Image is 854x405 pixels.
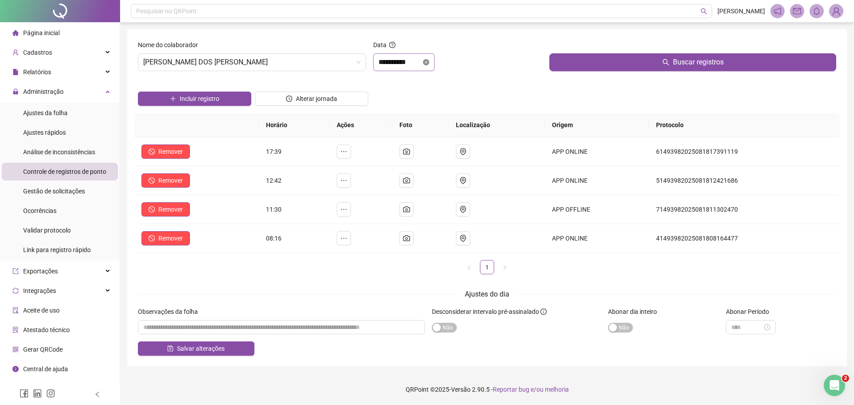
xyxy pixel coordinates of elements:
[170,96,176,102] span: plus
[462,260,476,274] button: left
[23,307,60,314] span: Aceite de uso
[540,309,547,315] span: info-circle
[340,177,347,184] span: ellipsis
[662,59,669,66] span: search
[23,365,68,373] span: Central de ajuda
[549,53,836,71] button: Buscar registros
[177,344,225,353] span: Salvar alterações
[23,246,91,253] span: Link para registro rápido
[286,96,292,102] span: clock-circle
[23,227,71,234] span: Validar protocolo
[12,69,19,75] span: file
[158,147,183,156] span: Remover
[138,92,251,106] button: Incluir registro
[403,148,410,155] span: camera
[23,148,95,156] span: Análise de inconsistências
[12,88,19,95] span: lock
[12,288,19,294] span: sync
[23,326,70,333] span: Atestado técnico
[465,290,509,298] span: Ajustes do dia
[94,391,101,397] span: left
[545,166,649,195] td: APP ONLINE
[23,168,106,175] span: Controle de registros de ponto
[266,177,282,184] span: 12:42
[266,206,282,213] span: 11:30
[502,265,508,270] span: right
[12,30,19,36] span: home
[12,366,19,372] span: info-circle
[813,7,821,15] span: bell
[403,235,410,242] span: camera
[33,389,42,398] span: linkedin
[138,307,204,317] label: Observações da folha
[149,177,155,184] span: stop
[149,206,155,213] span: stop
[459,177,467,184] span: environment
[423,59,429,65] span: close-circle
[23,129,66,136] span: Ajustes rápidos
[649,224,840,253] td: 41493982025081808164477
[432,308,539,315] span: Desconsiderar intervalo pré-assinalado
[673,57,724,68] span: Buscar registros
[12,49,19,56] span: user-add
[340,235,347,242] span: ellipsis
[773,7,781,15] span: notification
[180,94,219,104] span: Incluir registro
[266,235,282,242] span: 08:16
[158,176,183,185] span: Remover
[480,260,494,274] li: 1
[462,260,476,274] li: Página anterior
[545,137,649,166] td: APP ONLINE
[141,173,190,188] button: Remover
[23,109,68,116] span: Ajustes da folha
[141,144,190,159] button: Remover
[451,386,471,393] span: Versão
[23,268,58,275] span: Exportações
[46,389,55,398] span: instagram
[149,235,155,241] span: stop
[143,54,361,71] span: CAROLINE MONTEIRO DOS SANTOS
[12,346,19,353] span: qrcode
[459,235,467,242] span: environment
[649,166,840,195] td: 51493982025081812421686
[12,307,19,313] span: audit
[830,4,843,18] img: 89628
[23,49,52,56] span: Cadastros
[330,113,392,137] th: Ações
[138,341,254,356] button: Salvar alterações
[23,207,56,214] span: Ocorrências
[498,260,512,274] li: Próxima página
[649,137,840,166] td: 61493982025081817391119
[545,195,649,224] td: APP OFFLINE
[459,148,467,155] span: environment
[23,188,85,195] span: Gestão de solicitações
[23,346,63,353] span: Gerar QRCode
[459,206,467,213] span: environment
[389,42,395,48] span: question-circle
[296,94,337,104] span: Alterar jornada
[403,177,410,184] span: camera
[498,260,512,274] button: right
[138,40,204,50] label: Nome do colaborador
[392,113,449,137] th: Foto
[449,113,545,137] th: Localização
[120,374,854,405] footer: QRPoint © 2025 - 2.90.5 -
[266,148,282,155] span: 17:39
[480,261,494,274] a: 1
[793,7,801,15] span: mail
[493,386,569,393] span: Reportar bug e/ou melhoria
[141,231,190,245] button: Remover
[12,327,19,333] span: solution
[149,148,155,155] span: stop
[23,68,51,76] span: Relatórios
[167,345,173,352] span: save
[649,113,840,137] th: Protocolo
[23,88,64,95] span: Administração
[824,375,845,396] iframe: Intercom live chat
[23,29,60,36] span: Página inicial
[701,8,707,15] span: search
[467,265,472,270] span: left
[717,6,765,16] span: [PERSON_NAME]
[842,375,849,382] span: 2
